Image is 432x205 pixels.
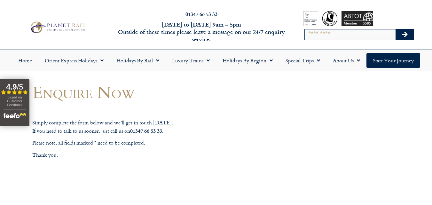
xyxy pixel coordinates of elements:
a: About Us [326,53,366,68]
a: Home [12,53,38,68]
a: 01347 66 53 33 [185,10,217,18]
a: Holidays by Rail [110,53,166,68]
button: Search [396,29,414,40]
a: Orient Express Holidays [38,53,110,68]
p: Thank you. [32,151,272,159]
a: Start your Journey [366,53,420,68]
strong: 01347 66 53 33 [130,127,162,134]
nav: Menu [3,53,429,68]
a: Holidays by Region [216,53,279,68]
p: Please note, all fields marked * need to be completed. [32,139,272,147]
h6: [DATE] to [DATE] 9am – 5pm Outside of these times please leave a message on our 24/7 enquiry serv... [117,21,286,43]
a: Special Trips [279,53,326,68]
h1: Enquire Now [32,83,272,101]
p: Simply complete the form below and we’ll get in touch [DATE]. If you need to talk to us sooner, j... [32,119,272,135]
a: Luxury Trains [166,53,216,68]
img: Planet Rail Train Holidays Logo [28,20,87,35]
